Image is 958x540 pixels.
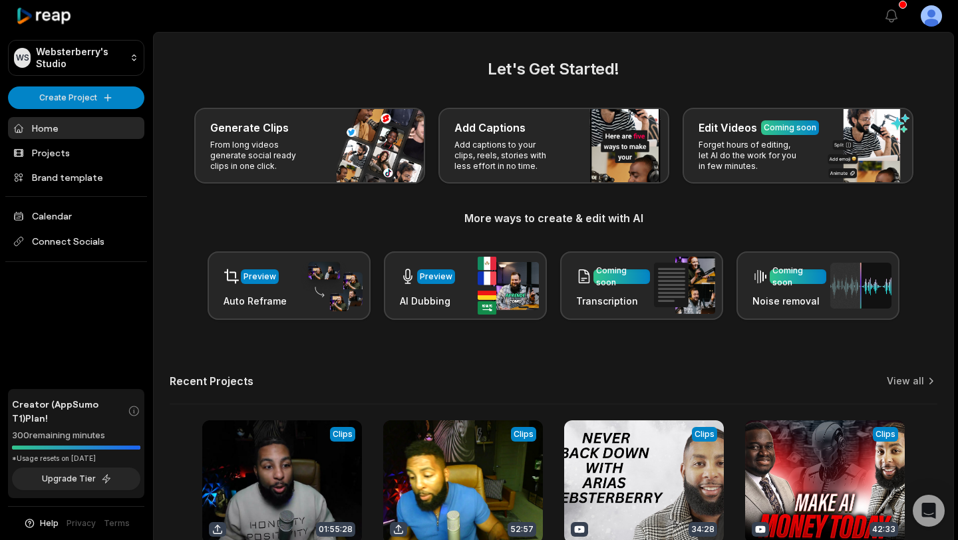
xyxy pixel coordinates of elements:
[8,86,144,109] button: Create Project
[12,468,140,490] button: Upgrade Tier
[830,263,891,309] img: noise_removal.png
[36,46,124,70] p: Websterberry's Studio
[400,294,455,308] h3: AI Dubbing
[596,265,647,289] div: Coming soon
[8,229,144,253] span: Connect Socials
[67,517,96,529] a: Privacy
[752,294,826,308] h3: Noise removal
[454,140,558,172] p: Add captions to your clips, reels, stories with less effort in no time.
[699,120,757,136] h3: Edit Videos
[913,495,945,527] div: Open Intercom Messenger
[170,210,937,226] h3: More ways to create & edit with AI
[8,205,144,227] a: Calendar
[420,271,452,283] div: Preview
[772,265,824,289] div: Coming soon
[104,517,130,529] a: Terms
[23,517,59,529] button: Help
[12,454,140,464] div: *Usage resets on [DATE]
[478,257,539,315] img: ai_dubbing.png
[699,140,802,172] p: Forget hours of editing, let AI do the work for you in few minutes.
[764,122,816,134] div: Coming soon
[170,374,253,388] h2: Recent Projects
[12,397,128,425] span: Creator (AppSumo T1) Plan!
[14,48,31,68] div: WS
[576,294,650,308] h3: Transcription
[8,142,144,164] a: Projects
[243,271,276,283] div: Preview
[301,260,363,312] img: auto_reframe.png
[210,120,289,136] h3: Generate Clips
[210,140,313,172] p: From long videos generate social ready clips in one click.
[887,374,924,388] a: View all
[8,117,144,139] a: Home
[170,57,937,81] h2: Let's Get Started!
[40,517,59,529] span: Help
[12,429,140,442] div: 300 remaining minutes
[8,166,144,188] a: Brand template
[654,257,715,314] img: transcription.png
[224,294,287,308] h3: Auto Reframe
[454,120,526,136] h3: Add Captions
